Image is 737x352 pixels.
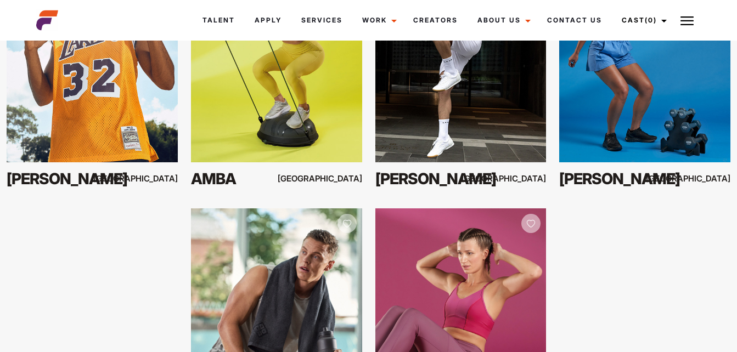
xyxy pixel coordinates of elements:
div: [GEOGRAPHIC_DATA] [126,172,178,185]
div: [PERSON_NAME] [7,168,109,190]
img: Burger icon [680,14,694,27]
div: Amba [191,168,294,190]
a: Services [291,5,352,35]
div: [PERSON_NAME] [559,168,662,190]
img: cropped-aefm-brand-fav-22-square.png [36,9,58,31]
a: Talent [193,5,245,35]
a: Work [352,5,403,35]
div: [GEOGRAPHIC_DATA] [495,172,547,185]
a: Contact Us [537,5,612,35]
a: About Us [468,5,537,35]
div: [PERSON_NAME] [375,168,478,190]
a: Creators [403,5,468,35]
div: [GEOGRAPHIC_DATA] [311,172,362,185]
a: Apply [245,5,291,35]
div: [GEOGRAPHIC_DATA] [679,172,730,185]
a: Cast(0) [612,5,673,35]
span: (0) [645,16,657,24]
